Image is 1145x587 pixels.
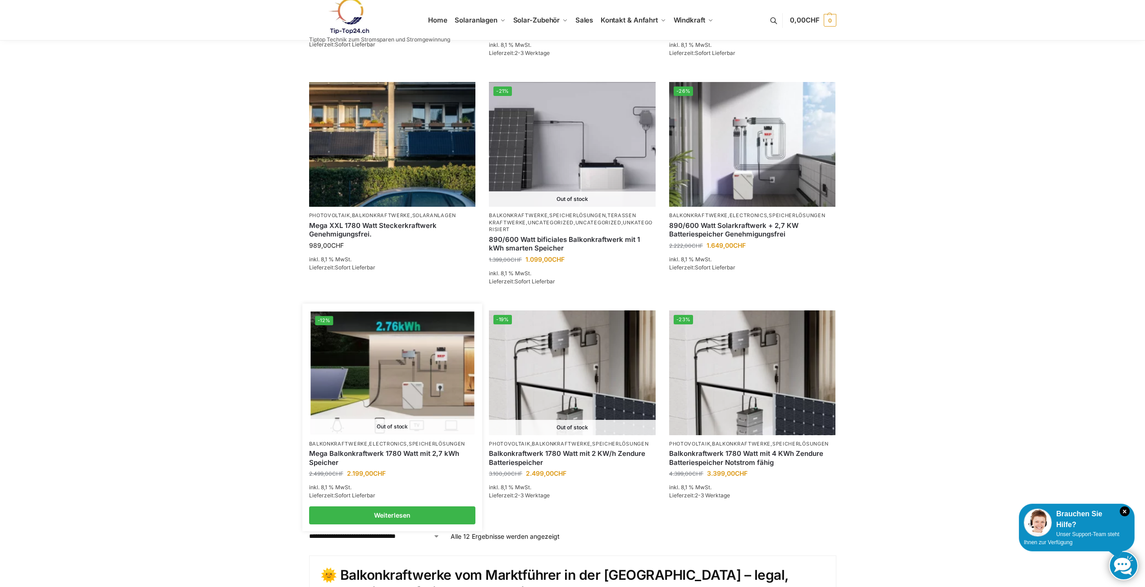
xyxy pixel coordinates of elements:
a: -23%Zendure-solar-flow-Batteriespeicher für Balkonkraftwerke [669,310,836,435]
span: 0 [824,14,836,27]
p: inkl. 8,1 % MwSt. [669,255,836,264]
span: Lieferzeit: [489,50,550,56]
a: Balkonkraftwerk 1780 Watt mit 4 KWh Zendure Batteriespeicher Notstrom fähig [669,449,836,467]
a: -19% Out of stockZendure-solar-flow-Batteriespeicher für Balkonkraftwerke [489,310,656,435]
a: 0,00CHF 0 [790,7,836,34]
p: inkl. 8,1 % MwSt. [669,483,836,491]
a: Uncategorized [575,219,621,226]
a: Balkonkraftwerke [712,441,771,447]
a: Photovoltaik [309,212,350,218]
a: Balkonkraftwerke [669,212,728,218]
span: CHF [735,469,748,477]
a: Speicherlösungen [549,212,606,218]
p: , , [489,441,656,447]
span: CHF [552,255,565,263]
span: CHF [332,470,343,477]
span: CHF [692,470,703,477]
p: , , [669,441,836,447]
p: , , [309,212,476,219]
img: 2 Balkonkraftwerke [309,82,476,207]
bdi: 2.499,00 [526,469,566,477]
img: Solaranlage mit 2,7 KW Batteriespeicher Genehmigungsfrei [310,311,474,434]
select: Shop-Reihenfolge [309,532,440,541]
p: inkl. 8,1 % MwSt. [489,483,656,491]
bdi: 1.649,00 [707,241,746,249]
span: Sofort Lieferbar [695,50,735,56]
span: 2-3 Werktage [515,492,550,499]
span: CHF [692,242,703,249]
a: Balkonkraftwerke [352,212,411,218]
span: CHF [554,469,566,477]
a: Solaranlagen [412,212,456,218]
bdi: 1.099,00 [525,255,565,263]
span: CHF [806,16,820,24]
span: Windkraft [674,16,705,24]
p: inkl. 8,1 % MwSt. [489,41,656,49]
span: Kontakt & Anfahrt [601,16,658,24]
span: Lieferzeit: [669,50,735,56]
span: CHF [373,469,386,477]
a: Photovoltaik [669,441,710,447]
img: Steckerkraftwerk mit 2,7kwh-Speicher [669,82,836,207]
i: Schließen [1120,506,1130,516]
span: Unser Support-Team steht Ihnen zur Verfügung [1024,531,1119,546]
a: 890/600 Watt Solarkraftwerk + 2,7 KW Batteriespeicher Genehmigungsfrei [669,221,836,239]
a: Photovoltaik [489,441,530,447]
span: CHF [511,256,522,263]
a: Speicherlösungen [772,441,829,447]
img: Zendure-solar-flow-Batteriespeicher für Balkonkraftwerke [669,310,836,435]
a: Mega Balkonkraftwerk 1780 Watt mit 2,7 kWh Speicher [309,449,476,467]
span: Lieferzeit: [309,264,375,271]
span: Solaranlagen [455,16,497,24]
p: inkl. 8,1 % MwSt. [309,255,476,264]
a: Speicherlösungen [592,441,648,447]
a: Balkonkraftwerke [489,212,547,218]
a: Electronics [730,212,767,218]
a: Balkonkraftwerke [309,441,368,447]
span: Lieferzeit: [309,41,375,48]
img: Zendure-solar-flow-Batteriespeicher für Balkonkraftwerke [489,310,656,435]
bdi: 4.399,00 [669,470,703,477]
a: Speicherlösungen [409,441,465,447]
p: , , , , , [489,212,656,233]
img: Customer service [1024,509,1052,537]
span: 0,00 [790,16,819,24]
span: Solar-Zubehör [513,16,560,24]
a: Balkonkraftwerke [532,441,590,447]
a: 890/600 Watt bificiales Balkonkraftwerk mit 1 kWh smarten Speicher [489,235,656,253]
span: Sales [575,16,593,24]
a: -26%Steckerkraftwerk mit 2,7kwh-Speicher [669,82,836,207]
a: Unkategorisiert [489,219,652,232]
bdi: 3.399,00 [707,469,748,477]
bdi: 2.222,00 [669,242,703,249]
a: Mega XXL 1780 Watt Steckerkraftwerk Genehmigungsfrei. [309,221,476,239]
bdi: 3.100,00 [489,470,522,477]
p: inkl. 8,1 % MwSt. [309,483,476,491]
span: Lieferzeit: [309,492,375,499]
span: Lieferzeit: [489,278,555,285]
span: 2-3 Werktage [515,50,550,56]
a: -21% Out of stockASE 1000 Batteriespeicher [489,82,656,207]
p: , , [309,441,476,447]
span: 2-3 Werktage [695,492,730,499]
span: Sofort Lieferbar [695,264,735,271]
p: inkl. 8,1 % MwSt. [669,41,836,49]
span: Sofort Lieferbar [335,41,375,48]
p: , , [669,212,836,219]
span: Sofort Lieferbar [335,492,375,499]
img: ASE 1000 Batteriespeicher [489,82,656,207]
span: CHF [733,241,746,249]
div: Brauchen Sie Hilfe? [1024,509,1130,530]
a: -12% Out of stockSolaranlage mit 2,7 KW Batteriespeicher Genehmigungsfrei [310,311,474,434]
bdi: 2.199,00 [347,469,386,477]
a: Speicherlösungen [769,212,825,218]
a: Balkonkraftwerk 1780 Watt mit 2 KW/h Zendure Batteriespeicher [489,449,656,467]
a: Lese mehr über „Mega Balkonkraftwerk 1780 Watt mit 2,7 kWh Speicher“ [309,506,476,524]
span: CHF [331,241,344,249]
span: Sofort Lieferbar [515,278,555,285]
span: Lieferzeit: [489,492,550,499]
p: Alle 12 Ergebnisse werden angezeigt [451,532,560,541]
span: Lieferzeit: [669,264,735,271]
bdi: 2.499,00 [309,470,343,477]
